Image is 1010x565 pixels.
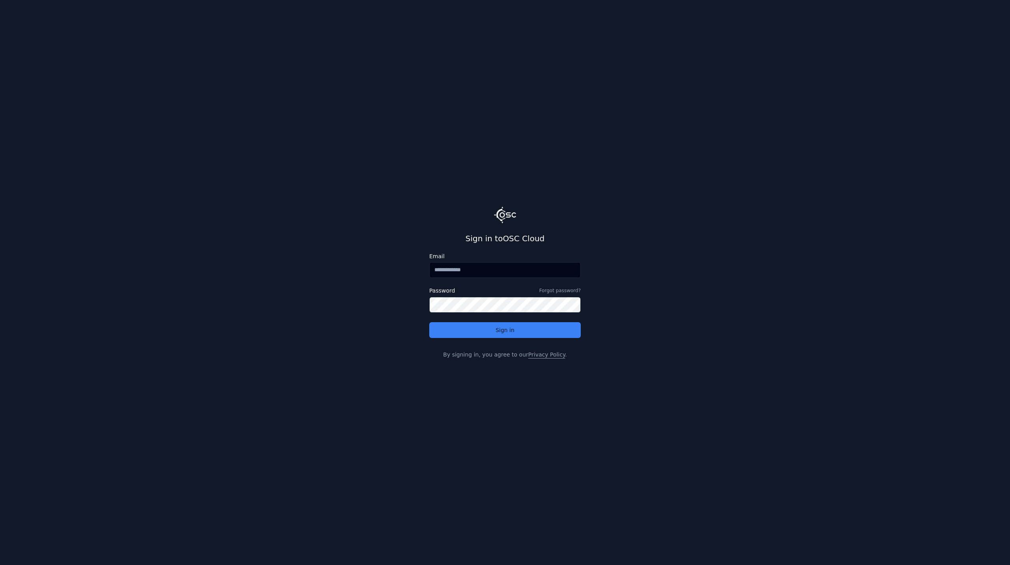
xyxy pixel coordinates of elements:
button: Sign in [429,322,581,338]
label: Password [429,288,455,293]
h2: Sign in to OSC Cloud [429,233,581,244]
p: By signing in, you agree to our . [429,351,581,359]
a: Forgot password? [539,287,581,294]
a: Privacy Policy [528,351,565,358]
img: Logo [494,206,516,223]
label: Email [429,253,581,259]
